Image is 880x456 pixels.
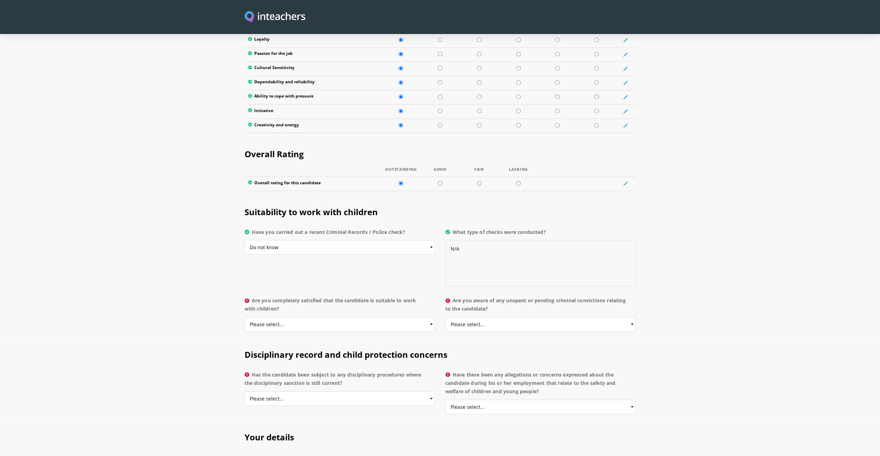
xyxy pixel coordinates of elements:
[245,148,304,159] span: Overall Rating
[245,431,294,442] span: Your details
[420,167,460,177] th: Good
[248,94,378,101] label: Ability to cope with pressure
[499,167,538,177] th: Lacking
[245,296,435,317] label: Are you completely satisfied that the candidate is suitable to work with children?
[245,228,435,240] label: Have you carried out a recent Criminal Records / Police check?
[445,228,636,240] label: What type of checks were conducted?
[248,122,378,129] label: Creativity and energy
[381,167,420,177] th: Outstanding
[248,79,378,86] label: Dependability and reliability
[248,108,378,115] label: Initiative
[245,370,435,391] label: Has the candidate been subject to any disciplinary procedures where the disciplinary sanction is ...
[445,370,636,399] label: Have there been any allegations or concerns expressed about the candidate during his or her emplo...
[248,180,378,187] label: Overall rating for this candidate
[245,11,306,23] a: Visit this site's homepage
[248,37,378,44] label: Loyalty
[248,51,378,58] label: Passion for the job
[248,65,378,72] label: Cultural Sensitivity
[460,167,499,177] th: Fair
[245,348,447,360] span: Disciplinary record and child protection concerns
[245,206,378,217] span: Suitability to work with children
[245,11,306,23] img: Inteachers
[445,296,636,317] label: Are you aware of any unspent or pending criminal convictions relating to the candidate?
